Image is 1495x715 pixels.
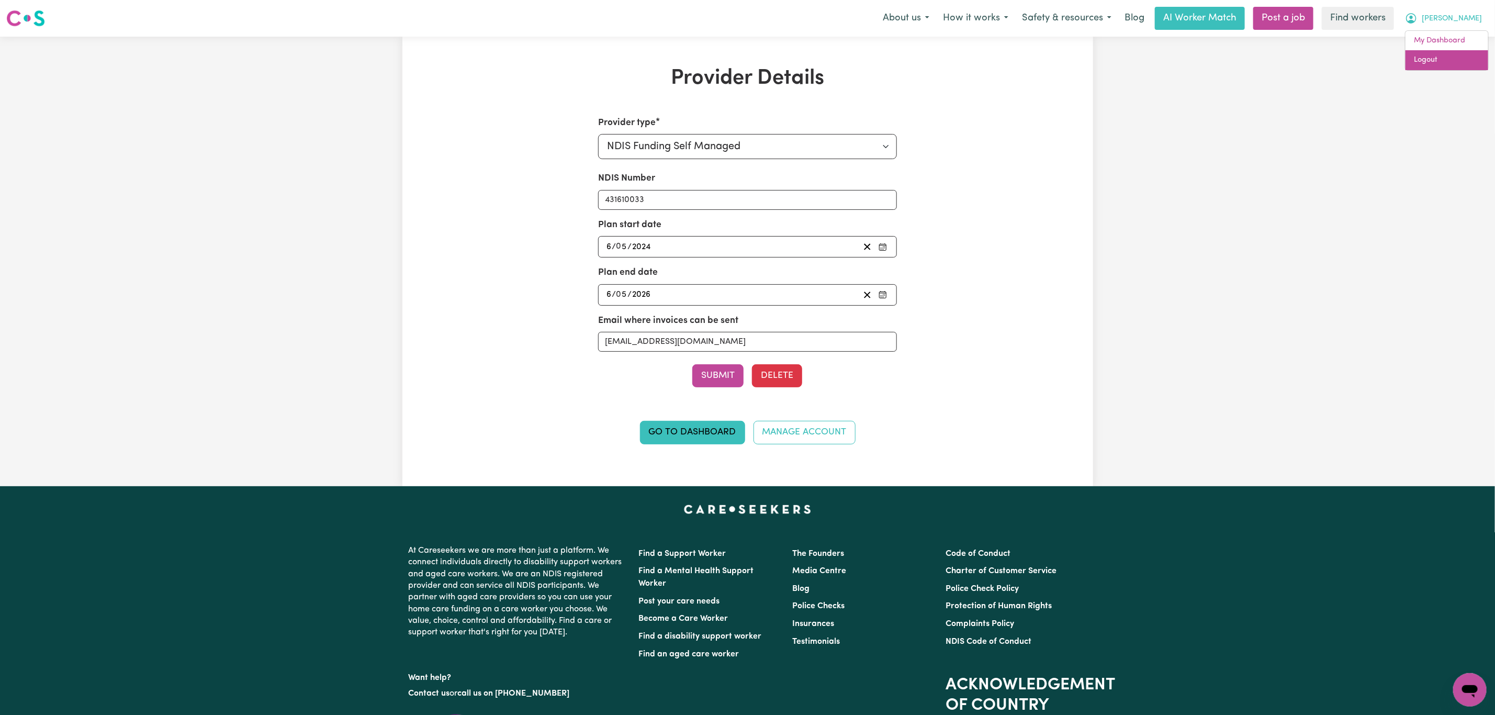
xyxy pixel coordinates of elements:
a: Contact us [409,689,450,698]
input: ---- [632,240,652,254]
a: Complaints Policy [946,620,1014,628]
a: Become a Care Worker [639,615,728,623]
button: Pick your plan end date [875,288,890,302]
a: Protection of Human Rights [946,602,1052,610]
a: Find an aged care worker [639,650,739,658]
label: NDIS Number [598,172,655,185]
button: Submit [692,364,744,387]
iframe: Button to launch messaging window, conversation in progress [1453,673,1487,707]
a: Find a disability support worker [639,632,762,641]
a: My Dashboard [1406,31,1488,51]
a: Testimonials [792,638,840,646]
span: 0 [616,291,621,299]
a: Logout [1406,50,1488,70]
p: or [409,684,626,703]
span: / [612,290,616,299]
p: Want help? [409,668,626,684]
a: NDIS Code of Conduct [946,638,1031,646]
a: Police Check Policy [946,585,1019,593]
button: My Account [1398,7,1489,29]
span: / [627,290,632,299]
a: The Founders [792,550,844,558]
input: -- [606,288,612,302]
a: Find a Mental Health Support Worker [639,567,754,588]
a: Post a job [1253,7,1313,30]
input: ---- [632,288,651,302]
label: Plan end date [598,266,658,280]
div: My Account [1405,30,1489,71]
a: AI Worker Match [1155,7,1245,30]
img: Careseekers logo [6,9,45,28]
label: Plan start date [598,218,661,232]
a: Post your care needs [639,597,720,606]
a: Insurances [792,620,834,628]
a: Manage Account [754,421,856,444]
button: How it works [936,7,1015,29]
label: Provider type [598,116,656,130]
a: Find a Support Worker [639,550,726,558]
p: At Careseekers we are more than just a platform. We connect individuals directly to disability su... [409,541,626,643]
a: Find workers [1322,7,1394,30]
h1: Provider Details [524,66,972,91]
input: e.g. nat.mc@myplanmanager.com.au [598,332,897,352]
a: Police Checks [792,602,845,610]
button: Clear plan start date [859,240,875,254]
a: Charter of Customer Service [946,567,1056,575]
input: -- [617,288,628,302]
button: Pick your plan start date [875,240,890,254]
button: About us [876,7,936,29]
span: / [627,242,632,252]
a: Careseekers home page [684,505,811,513]
a: Blog [792,585,810,593]
a: Media Centre [792,567,846,575]
a: Blog [1118,7,1151,30]
span: / [612,242,616,252]
a: call us on [PHONE_NUMBER] [458,689,570,698]
input: Enter your NDIS number [598,190,897,210]
input: -- [617,240,628,254]
label: Email where invoices can be sent [598,314,738,328]
a: Code of Conduct [946,550,1010,558]
input: -- [606,240,612,254]
a: Careseekers logo [6,6,45,30]
span: [PERSON_NAME] [1422,13,1482,25]
span: 0 [616,243,621,251]
a: Go to Dashboard [640,421,745,444]
button: Delete [752,364,802,387]
button: Safety & resources [1015,7,1118,29]
button: Clear plan end date [859,288,875,302]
